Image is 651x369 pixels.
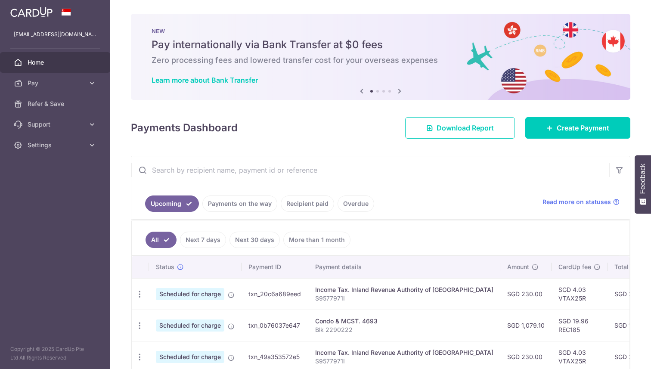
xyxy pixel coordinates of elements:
span: Settings [28,141,84,149]
h5: Pay internationally via Bank Transfer at $0 fees [152,38,610,52]
span: Refer & Save [28,99,84,108]
p: S9577971I [315,357,493,366]
a: Create Payment [525,117,630,139]
button: Feedback - Show survey [635,155,651,214]
span: Amount [507,263,529,271]
a: Read more on statuses [542,198,620,206]
p: [EMAIL_ADDRESS][DOMAIN_NAME] [14,30,96,39]
th: Payment ID [242,256,308,278]
a: Upcoming [145,195,199,212]
span: Feedback [639,164,647,194]
span: Total amt. [614,263,643,271]
a: Recipient paid [281,195,334,212]
h6: Zero processing fees and lowered transfer cost for your overseas expenses [152,55,610,65]
p: NEW [152,28,610,34]
a: Next 30 days [229,232,280,248]
span: Read more on statuses [542,198,611,206]
td: txn_20c6a689eed [242,278,308,310]
span: Home [28,58,84,67]
td: SGD 19.96 REC185 [552,310,608,341]
img: Bank transfer banner [131,14,630,100]
span: Pay [28,79,84,87]
span: Create Payment [557,123,609,133]
span: Support [28,120,84,129]
td: SGD 1,079.10 [500,310,552,341]
span: Scheduled for charge [156,319,224,332]
a: Learn more about Bank Transfer [152,76,258,84]
input: Search by recipient name, payment id or reference [131,156,609,184]
a: More than 1 month [283,232,350,248]
th: Payment details [308,256,500,278]
div: Condo & MCST. 4693 [315,317,493,326]
a: Overdue [338,195,374,212]
a: Download Report [405,117,515,139]
div: Income Tax. Inland Revenue Authority of [GEOGRAPHIC_DATA] [315,348,493,357]
div: Income Tax. Inland Revenue Authority of [GEOGRAPHIC_DATA] [315,285,493,294]
p: Blk 2290222 [315,326,493,334]
a: All [146,232,177,248]
td: SGD 230.00 [500,278,552,310]
span: Scheduled for charge [156,288,224,300]
a: Next 7 days [180,232,226,248]
span: CardUp fee [558,263,591,271]
span: Scheduled for charge [156,351,224,363]
h4: Payments Dashboard [131,120,238,136]
img: CardUp [10,7,53,17]
td: SGD 4.03 VTAX25R [552,278,608,310]
span: Status [156,263,174,271]
td: txn_0b76037e647 [242,310,308,341]
a: Payments on the way [202,195,277,212]
span: Download Report [437,123,494,133]
p: S9577971I [315,294,493,303]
